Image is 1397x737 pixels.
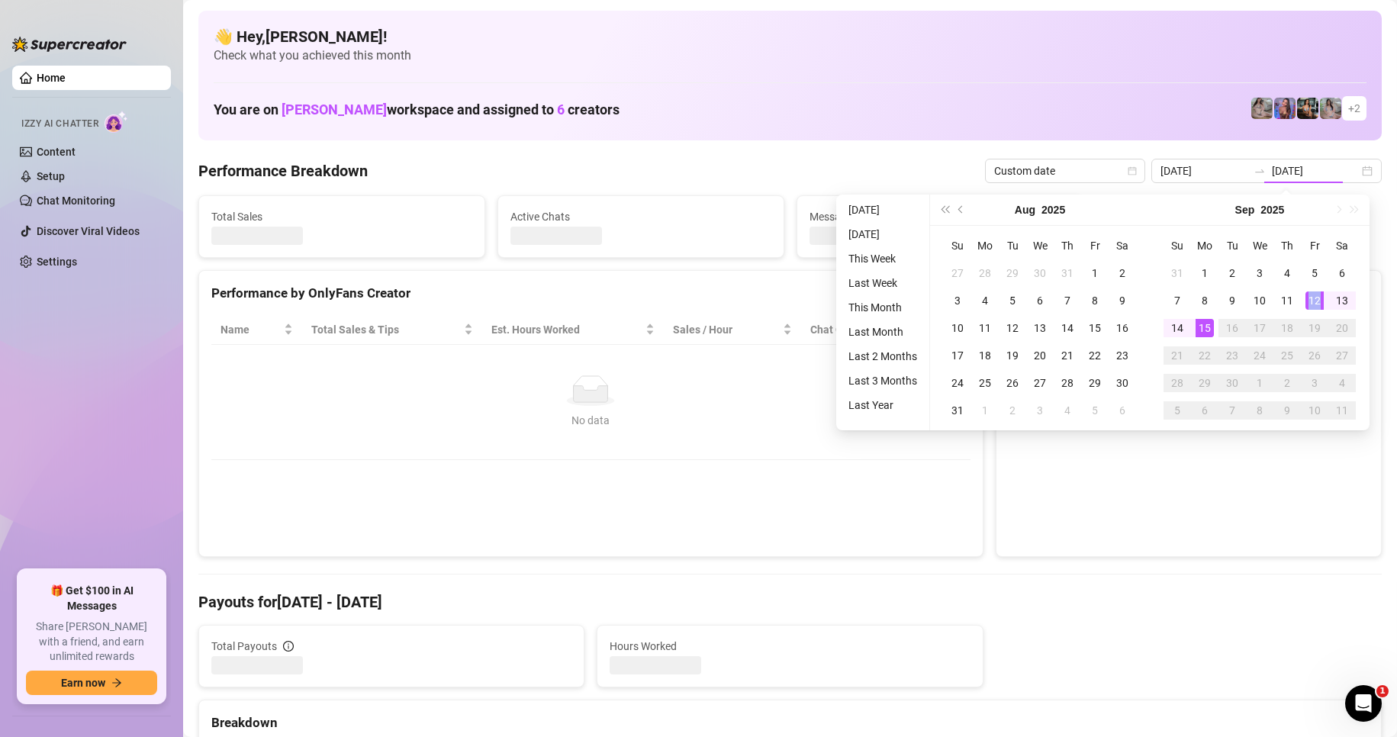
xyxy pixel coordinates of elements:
div: Performance by OnlyFans Creator [211,283,970,304]
span: Name [220,321,281,338]
input: End date [1272,163,1359,179]
th: Chat Conversion [801,315,970,345]
span: + 2 [1348,100,1360,117]
iframe: Intercom live chat [1345,685,1382,722]
span: Check what you achieved this month [214,47,1366,64]
a: Home [37,72,66,84]
a: Setup [37,170,65,182]
h4: 👋 Hey, [PERSON_NAME] ! [214,26,1366,47]
h4: Payouts for [DATE] - [DATE] [198,591,1382,613]
a: Discover Viral Videos [37,225,140,237]
span: Chat Conversion [810,321,948,338]
span: Izzy AI Chatter [21,117,98,131]
img: AI Chatter [105,111,128,133]
img: logo-BBDzfeDw.svg [12,37,127,52]
span: Active Chats [510,208,771,225]
span: arrow-right [111,677,122,688]
span: to [1254,165,1266,177]
span: Share [PERSON_NAME] with a friend, and earn unlimited rewards [26,620,157,665]
div: No data [227,412,955,429]
div: Sales by OnlyFans Creator [1009,283,1369,304]
h1: You are on workspace and assigned to creators [214,101,620,118]
span: Messages Sent [810,208,1070,225]
th: Sales / Hour [664,315,801,345]
img: Ava [1274,98,1296,119]
th: Total Sales & Tips [302,315,482,345]
span: 🎁 Get $100 in AI Messages [26,584,157,613]
div: Breakdown [211,713,1369,733]
a: Content [37,146,76,158]
th: Name [211,315,302,345]
a: Settings [37,256,77,268]
a: Chat Monitoring [37,195,115,207]
img: Ava [1297,98,1318,119]
span: Total Sales & Tips [311,321,461,338]
span: 1 [1376,685,1389,697]
span: info-circle [283,641,294,652]
input: Start date [1160,163,1247,179]
div: Est. Hours Worked [491,321,642,338]
img: Daisy [1320,98,1341,119]
img: Daisy [1251,98,1273,119]
button: Earn nowarrow-right [26,671,157,695]
h4: Performance Breakdown [198,160,368,182]
span: [PERSON_NAME] [282,101,387,117]
span: Earn now [61,677,105,689]
span: calendar [1128,166,1137,175]
span: 6 [557,101,565,117]
span: Hours Worked [610,638,970,655]
span: Total Sales [211,208,472,225]
span: swap-right [1254,165,1266,177]
span: Total Payouts [211,638,277,655]
span: Sales / Hour [673,321,780,338]
span: Custom date [994,159,1136,182]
